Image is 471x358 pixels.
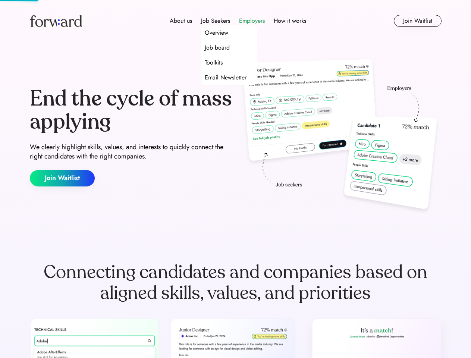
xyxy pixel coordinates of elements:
[274,16,306,25] div: How it works
[30,142,233,161] div: We clearly highlight skills, values, and interests to quickly connect the right candidates with t...
[30,15,82,27] img: Forward logo
[205,73,247,82] div: Email Newsletter
[30,170,95,186] button: Join Waitlist
[394,15,442,27] button: Join Waitlist
[201,16,230,25] div: Job Seekers
[30,262,442,304] div: Connecting candidates and companies based on aligned skills, values, and priorities
[239,57,442,217] img: hero-image.png
[205,28,228,37] div: Overview
[239,16,265,25] div: Employers
[170,16,192,25] div: About us
[205,43,230,52] div: Job board
[205,58,223,67] div: Toolkits
[30,87,233,133] div: End the cycle of mass applying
